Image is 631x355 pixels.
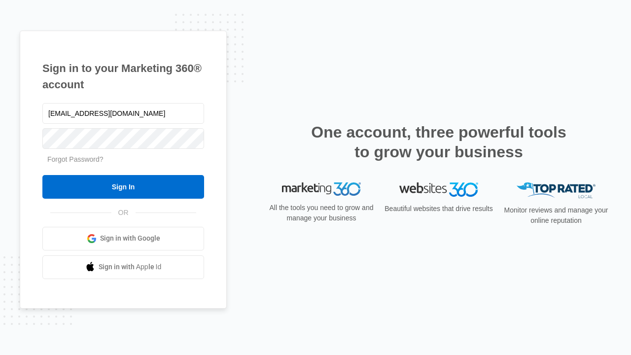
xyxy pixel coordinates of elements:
[100,233,160,244] span: Sign in with Google
[517,182,596,199] img: Top Rated Local
[384,204,494,214] p: Beautiful websites that drive results
[501,205,611,226] p: Monitor reviews and manage your online reputation
[99,262,162,272] span: Sign in with Apple Id
[42,103,204,124] input: Email
[47,155,104,163] a: Forgot Password?
[111,208,136,218] span: OR
[42,255,204,279] a: Sign in with Apple Id
[42,60,204,93] h1: Sign in to your Marketing 360® account
[282,182,361,196] img: Marketing 360
[42,227,204,250] a: Sign in with Google
[308,122,569,162] h2: One account, three powerful tools to grow your business
[399,182,478,197] img: Websites 360
[42,175,204,199] input: Sign In
[266,203,377,223] p: All the tools you need to grow and manage your business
